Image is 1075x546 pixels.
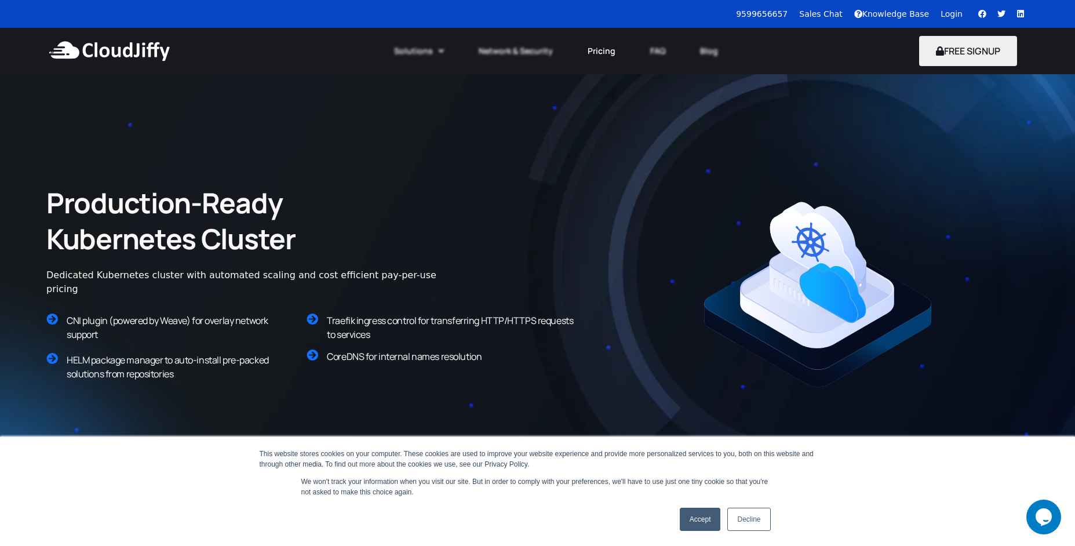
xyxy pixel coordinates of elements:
a: FREE SIGNUP [919,45,1017,57]
span: CNI plugin (powered by Weave) for overlay network support [67,314,268,341]
a: Knowledge Base [854,9,930,19]
div: This website stores cookies on your computer. These cookies are used to improve your website expe... [260,449,816,469]
iframe: chat widget [1026,500,1063,534]
a: FAQ [633,38,683,64]
a: Solutions [377,38,461,64]
span: HELM package manager to auto-install pre-packed solutions from repositories [67,354,269,380]
a: Accept [680,508,721,531]
a: Decline [727,508,770,531]
a: Blog [683,38,735,64]
a: Network & Security [461,38,570,64]
h2: Production-Ready Kubernetes Cluster [46,185,394,257]
span: Traefik ingress control for transferring HTTP/HTTPS requests to services [327,314,573,341]
button: FREE SIGNUP [919,36,1017,66]
div: Dedicated Kubernetes cluster with automated scaling and cost efficient pay-per-use pricing [46,268,452,296]
a: Login [941,9,963,19]
a: 9599656657 [736,9,788,19]
a: Pricing [570,38,633,64]
p: We won't track your information when you visit our site. But in order to comply with your prefere... [301,476,774,497]
a: Sales Chat [799,9,842,19]
span: CoreDNS for internal names resolution [327,350,482,363]
img: kubernetes-01.svg [702,200,934,389]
